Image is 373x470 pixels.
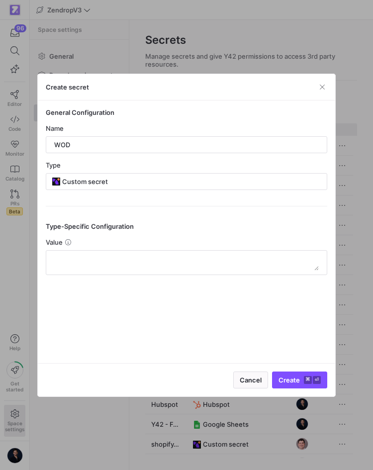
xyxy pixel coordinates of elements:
kbd: ⏎ [313,376,321,384]
h4: Type-Specific Configuration [46,222,327,230]
h3: Create secret [46,83,89,91]
div: Type [46,161,327,169]
button: Create⌘⏎ [272,372,327,388]
span: Value [46,238,63,246]
img: undefined [52,178,60,186]
span: Create [279,376,321,384]
span: Name [46,124,64,132]
span: Cancel [240,376,262,384]
kbd: ⌘ [304,376,312,384]
button: Cancel [233,372,268,388]
h4: General Configuration [46,108,327,116]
